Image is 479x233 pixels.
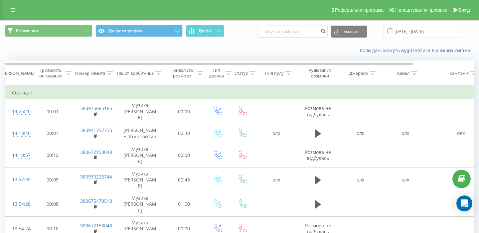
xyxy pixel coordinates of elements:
div: [PERSON_NAME] [1,70,35,76]
div: Тривалість очікування [38,67,64,79]
div: ПІБ співробітника [117,70,154,76]
td: олх [255,168,298,192]
div: 14:18:46 [12,127,25,140]
div: Аудіозапис розмови [304,67,336,79]
td: олх [338,124,383,143]
a: Коли дані можуть відрізнятися вiд інших систем [360,47,474,54]
div: 14:10:57 [12,149,25,162]
td: Музика [PERSON_NAME] [117,168,163,192]
td: 00:43 [163,168,205,192]
td: олх [383,168,428,192]
td: 01:00 [163,192,205,217]
td: Музика [PERSON_NAME] [117,99,163,124]
span: Налаштування профілю [395,7,447,13]
button: Джерела трафіку [95,25,183,37]
div: Номер клієнта [75,70,105,76]
td: олх [255,124,298,143]
input: Пошук за номером [257,26,328,38]
a: 380971752735 [80,127,112,133]
td: 00:09 [32,168,74,192]
button: Всі дзвінки [5,25,92,37]
div: Канал [397,70,409,76]
td: 00:12 [32,143,74,168]
div: 13:57:35 [12,173,25,186]
td: 00:01 [32,99,74,124]
td: 00:07 [32,124,74,143]
td: олх [338,168,383,192]
div: Джерело [349,70,368,76]
div: Тип дзвінка [209,67,224,79]
a: 380930225744 [80,174,112,180]
button: Експорт [331,26,367,38]
td: [PERSON_NAME] Константин [117,124,163,143]
a: 380672153048 [80,222,112,229]
td: олх [383,124,428,143]
td: 00:30 [163,124,205,143]
td: 00:00 [163,99,205,124]
div: 13:54:28 [12,198,25,211]
div: Open Intercom Messenger [456,195,472,211]
div: Статус [235,70,248,76]
button: Графік [186,25,224,37]
td: Музика [PERSON_NAME] [117,143,163,168]
span: Графік [199,29,212,33]
div: Тривалість розмови [169,67,195,79]
span: Вихід [458,7,470,13]
div: Ім'я пулу [265,70,284,76]
a: 380675470510 [80,198,112,204]
div: Кампанія [449,70,469,76]
td: 00:00 [163,143,205,168]
td: 00:08 [32,192,74,217]
span: Всі дзвінки [16,28,38,34]
td: Музика [PERSON_NAME] [117,192,163,217]
span: Розмова не відбулась [305,105,331,117]
div: 14:25:20 [12,105,25,118]
span: Розмова не відбулась [305,149,331,161]
a: 380975685185 [80,105,112,111]
a: 380672153048 [80,149,112,155]
span: Реферальна програма [335,7,384,13]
